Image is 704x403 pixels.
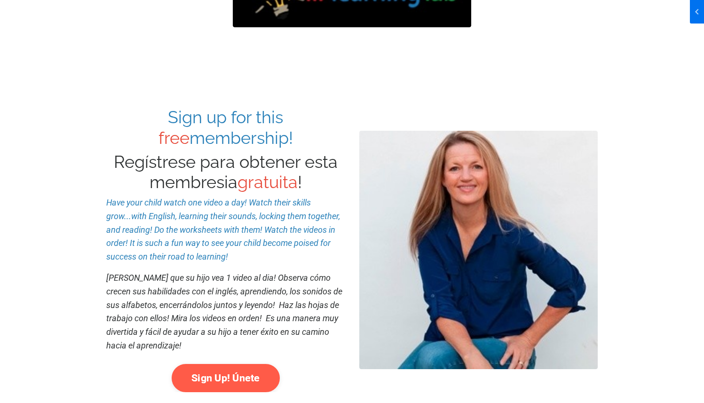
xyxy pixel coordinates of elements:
em: [PERSON_NAME] que su hijo vea 1 video al dia! Observa cómo crecen sus habilidades con el inglés, ... [106,273,342,350]
span: Sign up for this [168,107,283,127]
span: chevron_left [1,6,13,17]
h2: Regístrese para obtener esta membresia ! [106,152,345,192]
span: membership! [190,128,293,148]
span: free [158,128,190,148]
a: Sign Up! Únete [172,364,280,392]
em: Have your child watch one video a day! Watch their skills grow...with English, learning their sou... [106,198,340,261]
span: gratuita [237,172,298,192]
